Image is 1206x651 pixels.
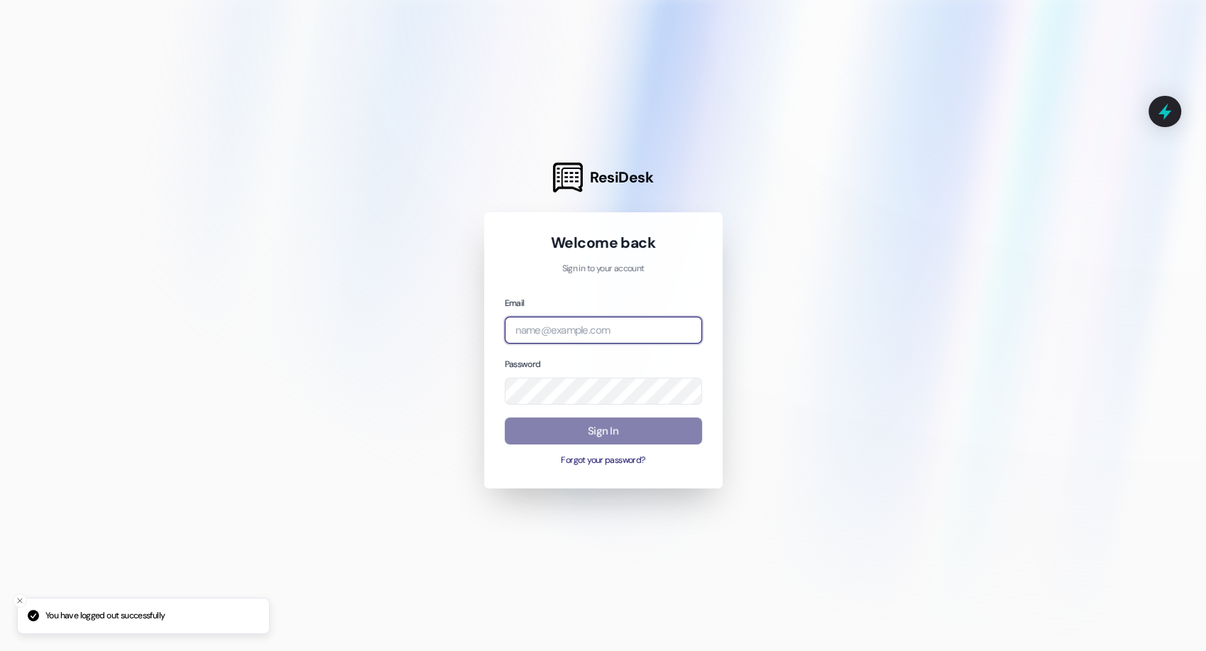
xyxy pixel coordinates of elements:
[590,168,653,187] span: ResiDesk
[505,417,702,445] button: Sign In
[505,233,702,253] h1: Welcome back
[553,163,583,192] img: ResiDesk Logo
[505,454,702,467] button: Forgot your password?
[505,359,541,370] label: Password
[505,297,525,309] label: Email
[13,593,27,608] button: Close toast
[45,610,165,623] p: You have logged out successfully
[505,317,702,344] input: name@example.com
[505,263,702,275] p: Sign in to your account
